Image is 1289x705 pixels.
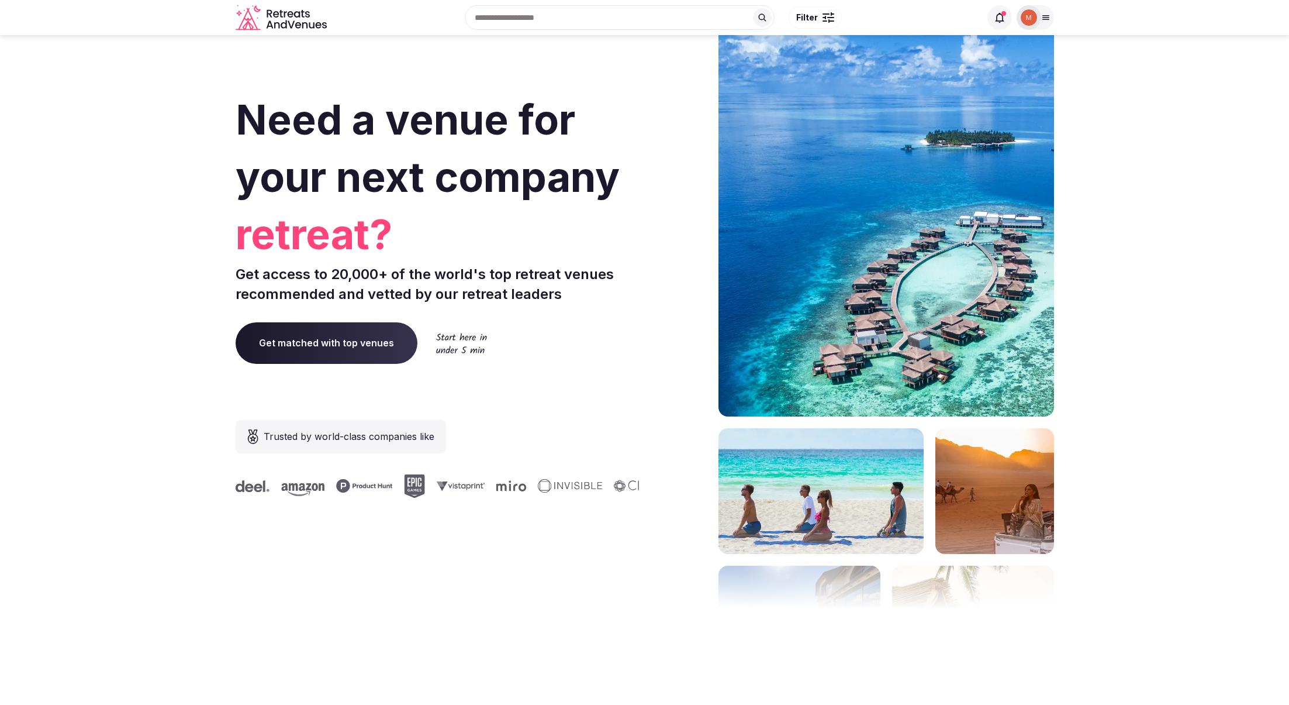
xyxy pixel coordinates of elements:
svg: Retreats and Venues company logo [236,5,329,31]
span: Filter [796,12,818,23]
svg: Vistaprint company logo [385,481,433,491]
svg: Miro company logo [444,480,474,491]
svg: Invisible company logo [486,479,550,493]
img: woman sitting in back of truck with camels [935,428,1054,554]
a: Get matched with top venues [236,322,417,363]
span: Need a venue for your next company [236,95,620,202]
button: Filter [789,6,842,29]
img: yoga on tropical beach [718,428,924,554]
img: Mark Fromson [1021,9,1037,26]
svg: Epic Games company logo [352,474,373,498]
p: Get access to 20,000+ of the world's top retreat venues recommended and vetted by our retreat lea... [236,264,640,304]
span: retreat? [236,206,640,263]
img: Start here in under 5 min [436,333,487,353]
svg: Deel company logo [616,480,650,492]
span: Trusted by world-class companies like [264,429,434,443]
a: Visit the homepage [236,5,329,31]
